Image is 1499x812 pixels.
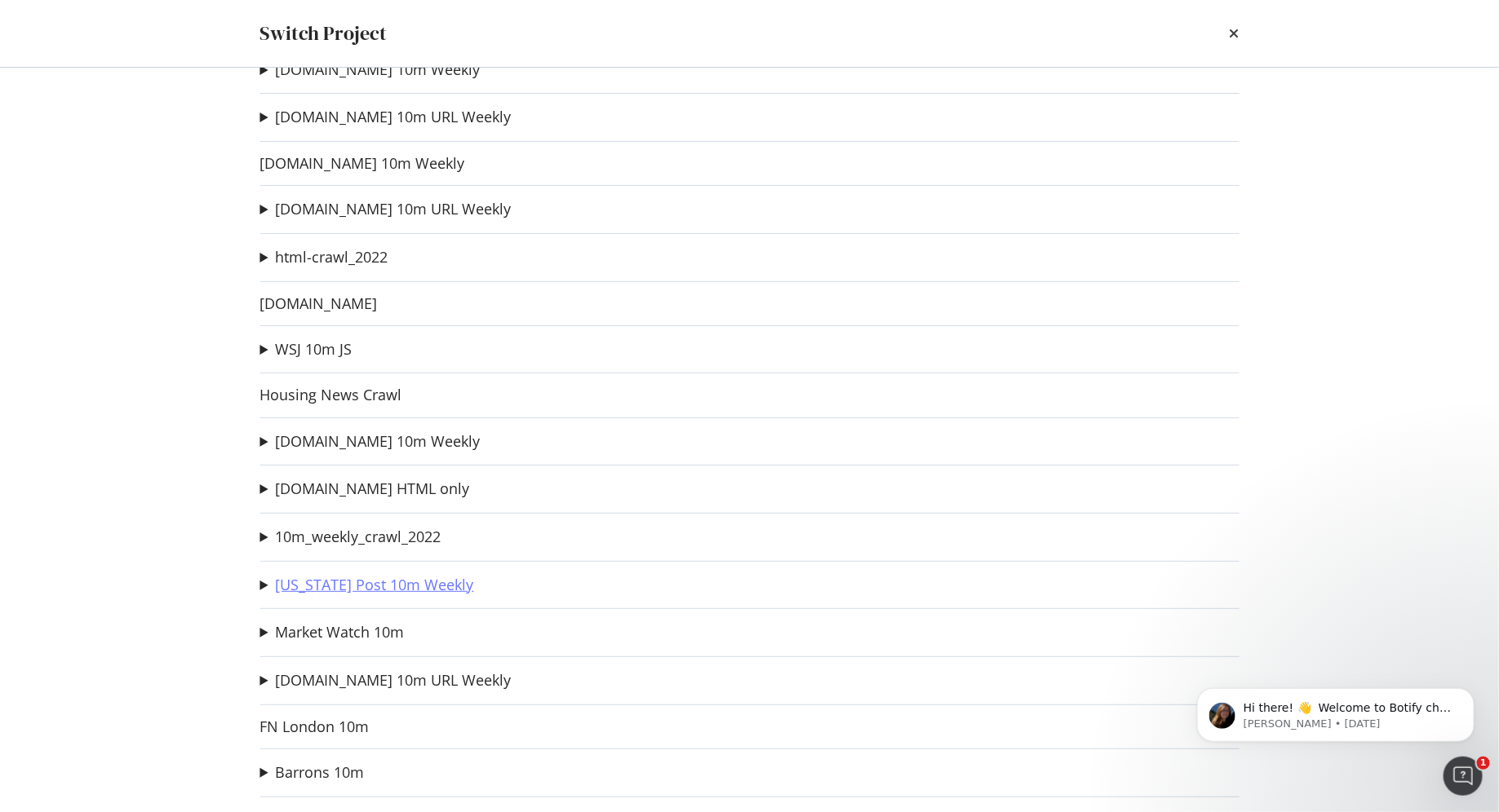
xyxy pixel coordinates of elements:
[260,431,481,452] summary: [DOMAIN_NAME] 10m Weekly
[260,20,388,47] div: Switch Project
[1173,654,1499,768] iframe: Intercom notifications message
[260,107,512,128] summary: [DOMAIN_NAME] 10m URL Weekly
[276,672,512,689] a: [DOMAIN_NAME] 10m URL Weekly
[1477,757,1490,770] span: 1
[1230,20,1240,47] div: times
[260,247,388,268] summary: html-crawl_2022
[260,670,512,691] summary: [DOMAIN_NAME] 10m URL Weekly
[260,386,402,404] a: Housing News Crawl
[260,155,465,172] a: [DOMAIN_NAME] 10m Weekly
[276,764,365,781] a: Barrons 10m
[1444,757,1483,796] iframe: Intercom live chat
[276,249,388,266] a: html-crawl_2022
[276,61,481,78] a: [DOMAIN_NAME] 10m Weekly
[260,527,441,548] summary: 10m_weekly_crawl_2022
[260,295,378,312] a: [DOMAIN_NAME]
[276,108,512,126] a: [DOMAIN_NAME] 10m URL Weekly
[260,199,512,220] summary: [DOMAIN_NAME] 10m URL Weekly
[260,622,405,643] summary: Market Watch 10m
[276,201,512,218] a: [DOMAIN_NAME] 10m URL Weekly
[260,575,474,596] summary: [US_STATE] Post 10m Weekly
[276,341,353,358] a: WSJ 10m JS
[260,762,365,783] summary: Barrons 10m
[276,624,405,641] a: Market Watch 10m
[260,479,470,500] summary: [DOMAIN_NAME] HTML only
[276,433,481,450] a: [DOMAIN_NAME] 10m Weekly
[276,480,470,497] a: [DOMAIN_NAME] HTML only
[260,339,353,360] summary: WSJ 10m JS
[260,60,481,81] summary: [DOMAIN_NAME] 10m Weekly
[276,576,474,594] a: [US_STATE] Post 10m Weekly
[260,718,370,735] a: FN London 10m
[276,528,441,545] a: 10m_weekly_crawl_2022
